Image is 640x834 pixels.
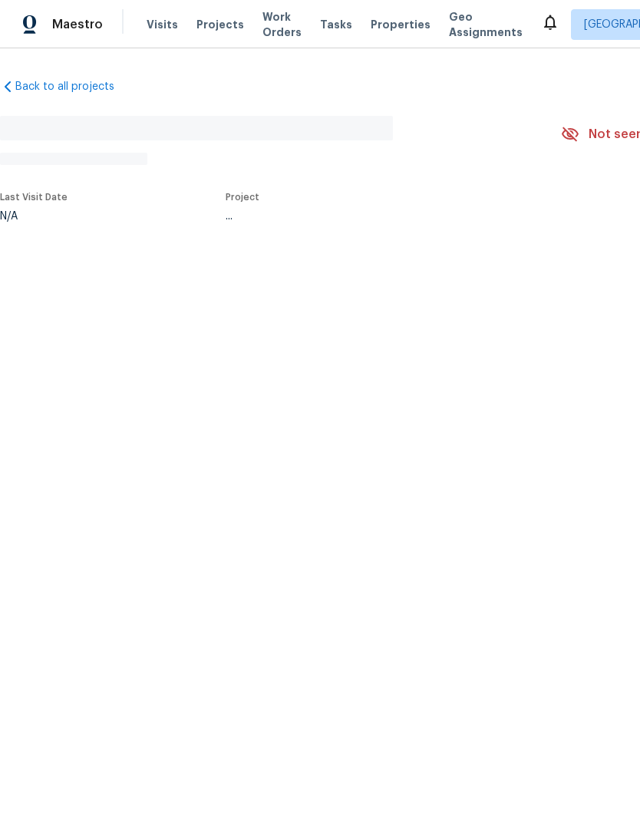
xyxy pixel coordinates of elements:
[320,19,352,30] span: Tasks
[147,17,178,32] span: Visits
[196,17,244,32] span: Projects
[449,9,523,40] span: Geo Assignments
[226,193,259,202] span: Project
[262,9,302,40] span: Work Orders
[226,211,520,222] div: ...
[52,17,103,32] span: Maestro
[371,17,431,32] span: Properties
